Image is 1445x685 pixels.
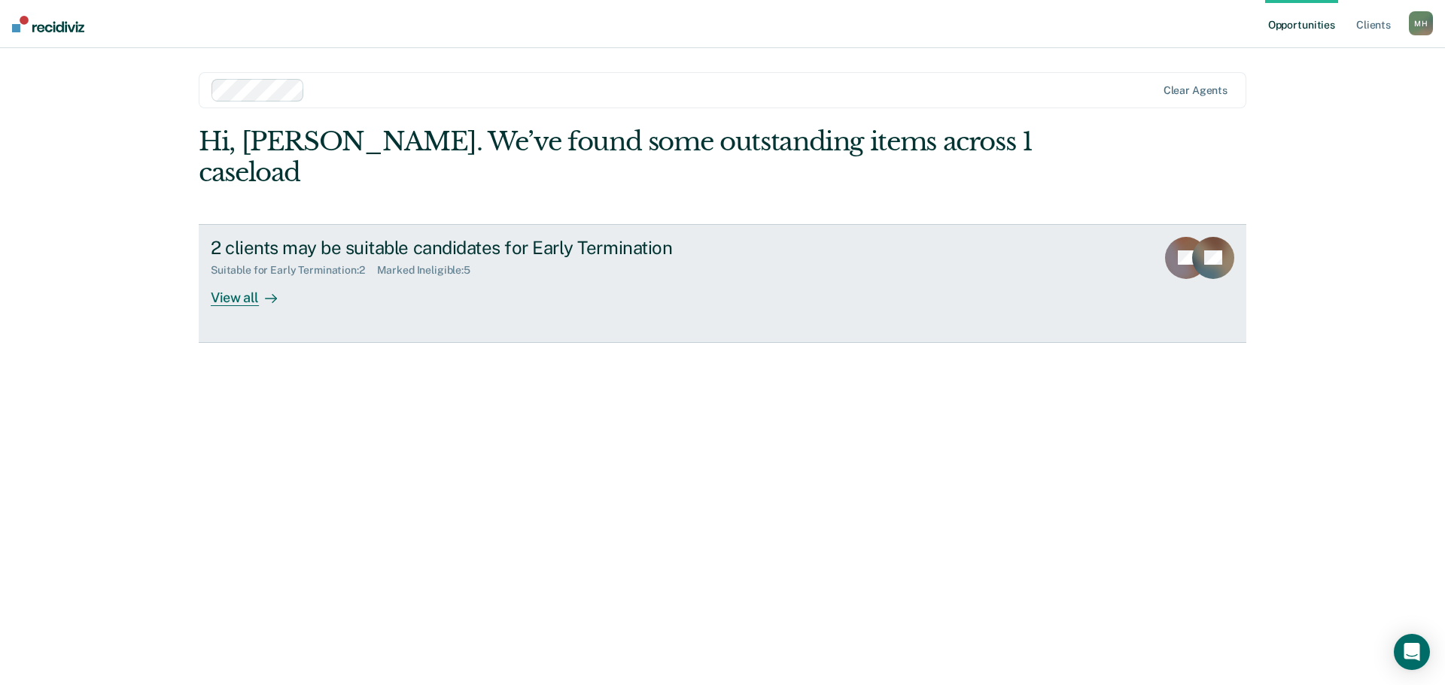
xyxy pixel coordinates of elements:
div: View all [211,277,295,306]
div: Marked Ineligible : 5 [377,264,482,277]
div: Open Intercom Messenger [1394,634,1430,670]
div: 2 clients may be suitable candidates for Early Termination [211,237,739,259]
a: 2 clients may be suitable candidates for Early TerminationSuitable for Early Termination:2Marked ... [199,224,1246,343]
div: Hi, [PERSON_NAME]. We’ve found some outstanding items across 1 caseload [199,126,1037,188]
div: Clear agents [1164,84,1227,97]
div: Suitable for Early Termination : 2 [211,264,377,277]
img: Recidiviz [12,16,84,32]
button: MH [1409,11,1433,35]
div: M H [1409,11,1433,35]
